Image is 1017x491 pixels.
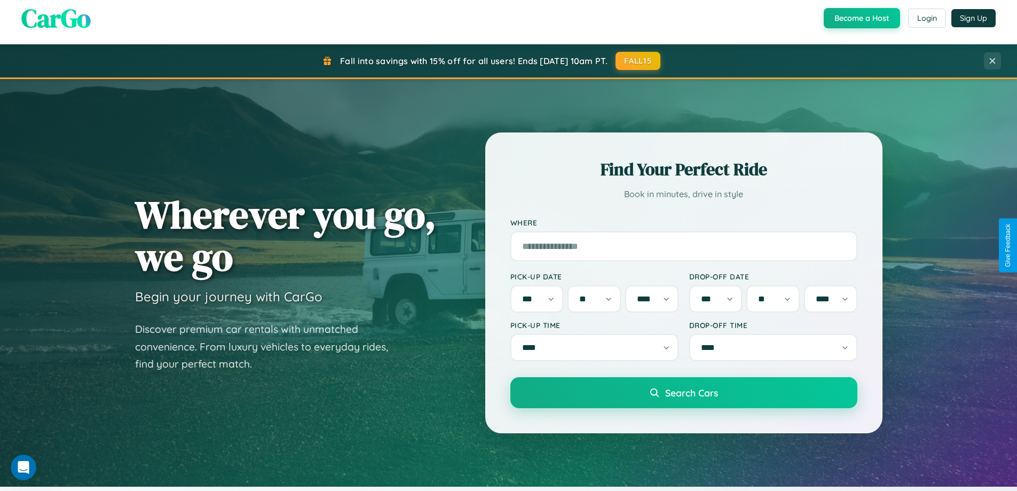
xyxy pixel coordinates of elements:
div: Give Feedback [1004,224,1012,267]
button: Sign Up [951,9,996,27]
button: Become a Host [824,8,900,28]
iframe: Intercom live chat [11,455,36,480]
h1: Wherever you go, we go [135,193,436,278]
button: FALL15 [616,52,660,70]
span: Fall into savings with 15% off for all users! Ends [DATE] 10am PT. [340,56,608,66]
label: Pick-up Time [510,321,679,330]
button: Search Cars [510,377,857,408]
h2: Find Your Perfect Ride [510,158,857,181]
p: Book in minutes, drive in style [510,186,857,202]
button: Login [908,9,946,28]
h3: Begin your journey with CarGo [135,289,322,305]
p: Discover premium car rentals with unmatched convenience. From luxury vehicles to everyday rides, ... [135,321,402,373]
span: Search Cars [665,387,718,399]
label: Pick-up Date [510,272,679,281]
span: CarGo [21,1,91,36]
label: Where [510,218,857,227]
label: Drop-off Date [689,272,857,281]
label: Drop-off Time [689,321,857,330]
